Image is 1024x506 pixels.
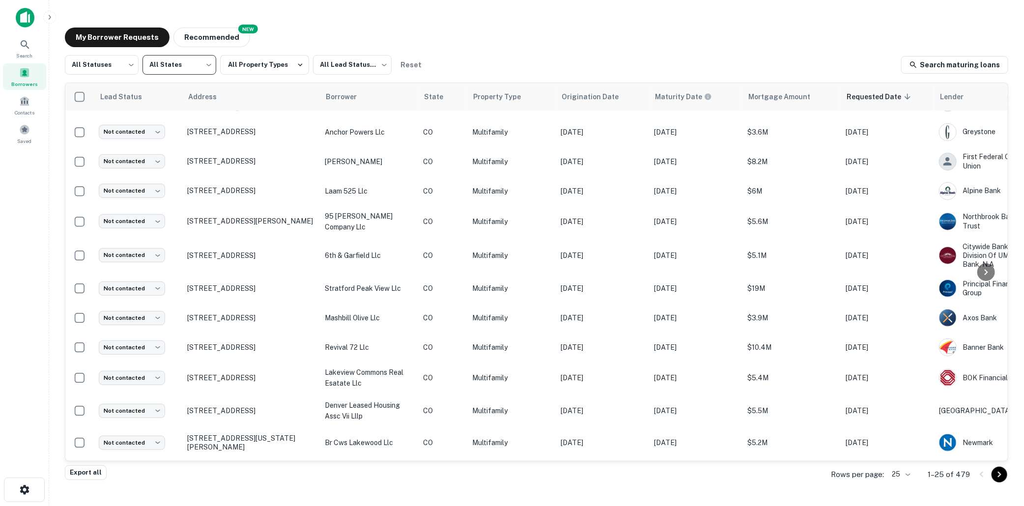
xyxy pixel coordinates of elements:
[742,83,841,111] th: Mortgage Amount
[846,283,929,294] p: [DATE]
[939,183,956,199] img: picture
[187,284,315,293] p: [STREET_ADDRESS]
[325,127,413,138] p: anchor powers llc
[556,83,649,111] th: Origination Date
[99,404,165,418] div: Not contacted
[325,186,413,197] p: laam 525 llc
[747,437,836,448] p: $5.2M
[747,283,836,294] p: $19M
[847,91,914,103] span: Requested Date
[472,437,551,448] p: Multifamily
[99,154,165,169] div: Not contacted
[846,127,929,138] p: [DATE]
[325,283,413,294] p: stratford peak view llc
[472,216,551,227] p: Multifamily
[187,217,315,225] p: [STREET_ADDRESS][PERSON_NAME]
[100,91,155,103] span: Lead Status
[561,405,644,416] p: [DATE]
[654,405,738,416] p: [DATE]
[654,283,738,294] p: [DATE]
[561,127,644,138] p: [DATE]
[472,372,551,383] p: Multifamily
[3,63,46,90] a: Borrowers
[187,343,315,352] p: [STREET_ADDRESS]
[187,434,315,451] p: [STREET_ADDRESS][US_STATE][PERSON_NAME]
[561,283,644,294] p: [DATE]
[188,91,229,103] span: Address
[325,312,413,323] p: mashbill olive llc
[325,250,413,261] p: 6th & garfield llc
[313,52,392,78] div: All Lead Statuses
[472,186,551,197] p: Multifamily
[654,437,738,448] p: [DATE]
[16,8,34,28] img: capitalize-icon.png
[561,216,644,227] p: [DATE]
[187,373,315,382] p: [STREET_ADDRESS]
[939,213,956,230] img: picture
[142,52,216,78] div: All States
[939,309,956,326] img: picture
[99,248,165,262] div: Not contacted
[238,25,258,33] div: NEW
[99,436,165,450] div: Not contacted
[655,91,712,102] div: Maturity dates displayed may be estimated. Please contact the lender for the most accurate maturi...
[173,28,250,47] button: Recommended
[396,55,427,75] button: Reset
[65,28,170,47] button: My Borrower Requests
[325,342,413,353] p: revival 72 llc
[472,156,551,167] p: Multifamily
[747,312,836,323] p: $3.9M
[3,35,46,61] div: Search
[747,250,836,261] p: $5.1M
[846,156,929,167] p: [DATE]
[18,137,32,145] span: Saved
[846,437,929,448] p: [DATE]
[654,312,738,323] p: [DATE]
[320,83,418,111] th: Borrower
[747,342,836,353] p: $10.4M
[99,281,165,296] div: Not contacted
[325,367,413,389] p: lakeview commons real esatate llc
[939,434,956,451] img: picture
[423,156,462,167] p: CO
[939,247,956,264] img: picture
[561,372,644,383] p: [DATE]
[561,186,644,197] p: [DATE]
[94,83,182,111] th: Lead Status
[325,211,413,232] p: 95 [PERSON_NAME] company llc
[846,372,929,383] p: [DATE]
[846,250,929,261] p: [DATE]
[846,216,929,227] p: [DATE]
[187,157,315,166] p: [STREET_ADDRESS]
[939,339,956,356] img: picture
[65,465,107,480] button: Export all
[561,342,644,353] p: [DATE]
[747,156,836,167] p: $8.2M
[325,400,413,422] p: denver leased housing assc vii lllp
[747,186,836,197] p: $6M
[975,427,1024,475] div: Chat Widget
[901,56,1008,74] a: Search maturing loans
[747,127,836,138] p: $3.6M
[939,280,956,297] img: picture
[654,342,738,353] p: [DATE]
[99,214,165,228] div: Not contacted
[747,372,836,383] p: $5.4M
[423,216,462,227] p: CO
[655,91,725,102] span: Maturity dates displayed may be estimated. Please contact the lender for the most accurate maturi...
[99,340,165,355] div: Not contacted
[3,120,46,147] a: Saved
[467,83,556,111] th: Property Type
[3,92,46,118] a: Contacts
[418,83,467,111] th: State
[846,405,929,416] p: [DATE]
[472,405,551,416] p: Multifamily
[561,250,644,261] p: [DATE]
[654,372,738,383] p: [DATE]
[747,405,836,416] p: $5.5M
[888,467,912,481] div: 25
[423,283,462,294] p: CO
[11,80,38,88] span: Borrowers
